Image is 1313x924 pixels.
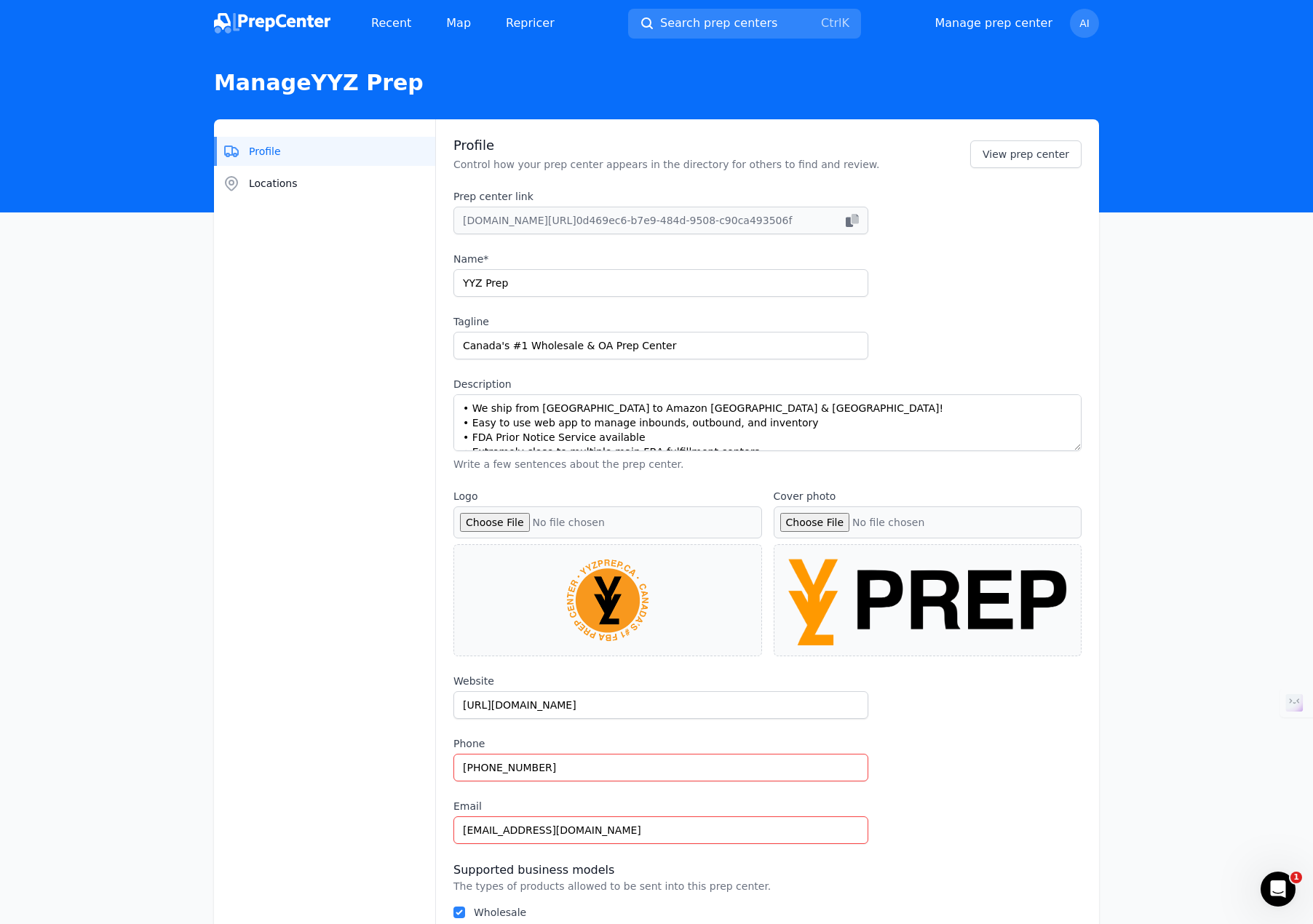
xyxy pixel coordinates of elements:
p: Write a few sentences about the prep center. [453,457,1082,471]
label: Email [453,799,868,813]
label: Description [453,377,1082,391]
button: AI [1070,9,1099,38]
label: Cover photo [774,489,1082,503]
a: Map [435,9,483,38]
a: Recent [360,9,423,38]
label: Logo [453,489,762,503]
img: PrepCenter [214,13,330,33]
button: [DOMAIN_NAME][URL]0d469ec6-b7e9-484d-9508-c90ca493506f [453,207,868,234]
span: 1 [1290,872,1302,883]
input: www.acmeprep.com [453,691,868,719]
kbd: Ctrl [821,16,841,30]
kbd: K [842,16,850,30]
label: Tagline [453,314,868,329]
label: Website [453,674,868,688]
span: [DOMAIN_NAME][URL] 0d469ec6-b7e9-484d-9508-c90ca493506f [463,213,792,228]
iframe: Intercom live chat [1261,872,1296,907]
label: Name* [453,252,868,266]
input: We're the best in prep. [453,332,868,359]
a: Manage prep center [935,15,1052,32]
div: Supported business models [453,861,1082,879]
span: AI [1079,18,1090,28]
p: Control how your prep center appears in the directory for others to find and review. [453,157,879,172]
a: Repricer [494,9,566,38]
span: Locations [249,176,298,191]
input: 1 (234) 567-8910 [453,754,868,781]
textarea: • We ship from [GEOGRAPHIC_DATA] to Amazon [GEOGRAPHIC_DATA] & [GEOGRAPHIC_DATA]! • Easy to use w... [453,394,1082,451]
a: View prep center [970,140,1082,168]
label: Phone [453,736,868,751]
input: ACME Prep [453,269,868,297]
h1: Manage YYZ Prep [214,70,1099,96]
span: Search prep centers [660,15,777,32]
span: Profile [249,144,281,159]
input: acme@prep.com [453,816,868,844]
button: Search prep centersCtrlK [628,9,861,39]
h2: Profile [453,137,879,154]
p: The types of products allowed to be sent into this prep center. [453,879,1082,893]
label: Prep center link [453,189,868,204]
label: Wholesale [474,907,526,918]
